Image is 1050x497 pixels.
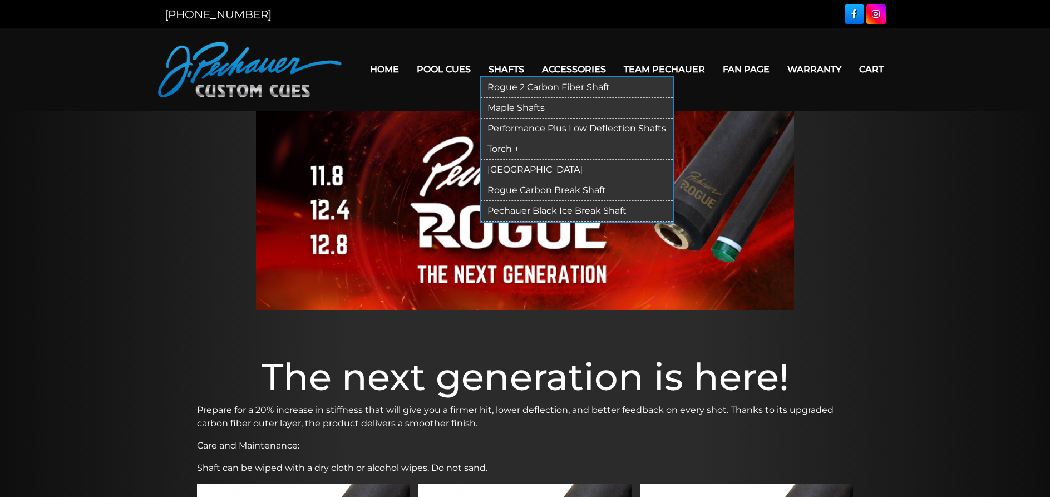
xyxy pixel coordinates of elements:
a: Cart [850,55,893,83]
a: [GEOGRAPHIC_DATA] [481,160,673,180]
a: Rogue 2 Carbon Fiber Shaft [481,77,673,98]
p: Shaft can be wiped with a dry cloth or alcohol wipes. Do not sand. [197,461,854,475]
a: Team Pechauer [615,55,714,83]
img: Pechauer Custom Cues [158,42,342,97]
h1: The next generation is here! [197,355,854,399]
a: Rogue Carbon Break Shaft [481,180,673,201]
a: Torch + [481,139,673,160]
a: Pool Cues [408,55,480,83]
a: Pechauer Black Ice Break Shaft [481,201,673,222]
a: Maple Shafts [481,98,673,119]
a: Home [361,55,408,83]
p: Care and Maintenance: [197,439,854,452]
a: [PHONE_NUMBER] [165,8,272,21]
a: Performance Plus Low Deflection Shafts [481,119,673,139]
a: Fan Page [714,55,778,83]
a: Warranty [778,55,850,83]
a: Accessories [533,55,615,83]
p: Prepare for a 20% increase in stiffness that will give you a firmer hit, lower deflection, and be... [197,403,854,430]
a: Shafts [480,55,533,83]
